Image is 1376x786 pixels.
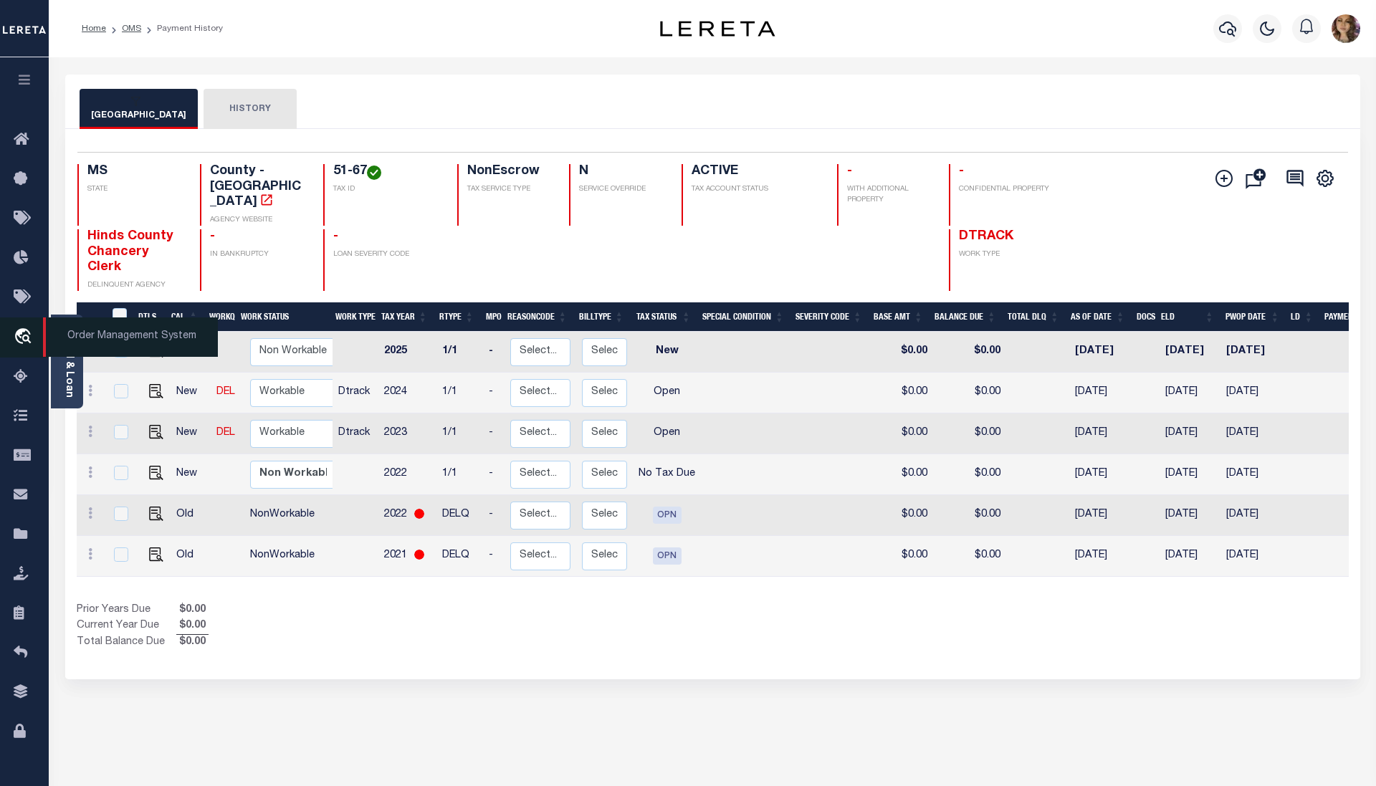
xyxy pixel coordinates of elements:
[1220,373,1286,413] td: [DATE]
[1069,413,1134,454] td: [DATE]
[77,603,176,618] td: Prior Years Due
[1069,332,1134,373] td: [DATE]
[77,302,104,332] th: &nbsp;&nbsp;&nbsp;&nbsp;&nbsp;&nbsp;&nbsp;&nbsp;&nbsp;&nbsp;
[141,22,223,35] li: Payment History
[210,164,306,211] h4: County - [GEOGRAPHIC_DATA]
[176,635,209,651] span: $0.00
[502,302,573,332] th: ReasonCode: activate to sort column ascending
[660,21,775,37] img: logo-dark.svg
[436,373,483,413] td: 1/1
[171,454,211,495] td: New
[633,413,701,454] td: Open
[436,536,483,577] td: DELQ
[176,603,209,618] span: $0.00
[1131,302,1156,332] th: Docs
[1065,302,1131,332] th: As of Date: activate to sort column ascending
[653,507,682,524] span: OPN
[330,302,376,332] th: Work Type
[692,164,819,180] h4: ACTIVE
[378,413,436,454] td: 2023
[933,413,1006,454] td: $0.00
[210,215,306,226] p: AGENCY WEBSITE
[1160,536,1220,577] td: [DATE]
[43,317,218,357] span: Order Management System
[933,495,1006,536] td: $0.00
[133,302,166,332] th: DTLS
[216,387,235,397] a: DEL
[933,373,1006,413] td: $0.00
[244,536,348,577] td: NonWorkable
[1155,302,1219,332] th: ELD: activate to sort column ascending
[333,230,338,243] span: -
[166,302,204,332] th: CAL: activate to sort column ascending
[333,249,440,260] p: LOAN SEVERITY CODE
[847,165,852,178] span: -
[1160,454,1220,495] td: [DATE]
[376,302,434,332] th: Tax Year: activate to sort column ascending
[122,24,141,33] a: OMS
[633,454,701,495] td: No Tax Due
[1002,302,1065,332] th: Total DLQ: activate to sort column ascending
[14,328,37,347] i: travel_explore
[436,454,483,495] td: 1/1
[378,373,436,413] td: 2024
[87,184,183,195] p: STATE
[1069,495,1134,536] td: [DATE]
[436,413,483,454] td: 1/1
[579,184,664,195] p: SERVICE OVERRIDE
[790,302,868,332] th: Severity Code: activate to sort column ascending
[87,164,183,180] h4: MS
[933,332,1006,373] td: $0.00
[87,230,173,274] span: Hinds County Chancery Clerk
[204,302,235,332] th: WorkQ
[176,618,209,634] span: $0.00
[210,249,306,260] p: IN BANKRUPTCY
[171,536,211,577] td: Old
[847,184,932,206] p: WITH ADDITIONAL PROPERTY
[378,536,436,577] td: 2021
[480,302,502,332] th: MPO
[483,454,505,495] td: -
[333,413,378,454] td: Dtrack
[633,332,701,373] td: New
[1220,413,1286,454] td: [DATE]
[633,373,701,413] td: Open
[929,302,1002,332] th: Balance Due: activate to sort column ascending
[171,495,211,536] td: Old
[692,184,819,195] p: TAX ACCOUNT STATUS
[87,280,183,291] p: DELINQUENT AGENCY
[1069,454,1134,495] td: [DATE]
[1160,495,1220,536] td: [DATE]
[872,332,933,373] td: $0.00
[171,413,211,454] td: New
[483,332,505,373] td: -
[1069,536,1134,577] td: [DATE]
[1220,302,1286,332] th: PWOP Date: activate to sort column ascending
[872,413,933,454] td: $0.00
[483,413,505,454] td: -
[872,495,933,536] td: $0.00
[933,454,1006,495] td: $0.00
[573,302,630,332] th: BillType: activate to sort column ascending
[1220,536,1286,577] td: [DATE]
[483,373,505,413] td: -
[1220,332,1286,373] td: [DATE]
[483,495,505,536] td: -
[868,302,929,332] th: Base Amt: activate to sort column ascending
[333,184,440,195] p: TAX ID
[80,89,198,129] button: [GEOGRAPHIC_DATA]
[436,332,483,373] td: 1/1
[104,302,133,332] th: &nbsp;
[959,249,1055,260] p: WORK TYPE
[653,547,682,565] span: OPN
[378,495,436,536] td: 2022
[204,89,297,129] button: HISTORY
[872,536,933,577] td: $0.00
[333,164,440,180] h4: 51-67
[414,550,424,560] img: RedCircle.png
[1160,373,1220,413] td: [DATE]
[467,184,553,195] p: TAX SERVICE TYPE
[959,184,1055,195] p: CONFIDENTIAL PROPERTY
[367,166,381,180] img: check-icon-green.svg
[436,495,483,536] td: DELQ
